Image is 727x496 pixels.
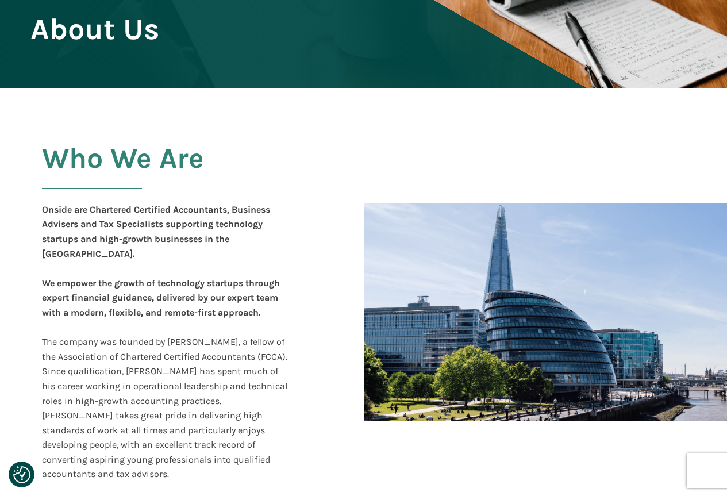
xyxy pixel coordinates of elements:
[30,13,159,45] span: About Us
[42,278,280,303] b: We empower the growth of technology startups through expert financial guidance
[42,143,204,202] h2: Who We Are
[42,202,290,482] div: The company was founded by [PERSON_NAME], a fellow of the Association of Chartered Certified Acco...
[13,466,30,483] img: Revisit consent button
[13,466,30,483] button: Consent Preferences
[42,204,270,259] b: Onside are Chartered Certified Accountants, Business Advisers and Tax Specialists supporting tech...
[42,292,278,318] b: , delivered by our expert team with a modern, flexible, and remote-first approach.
